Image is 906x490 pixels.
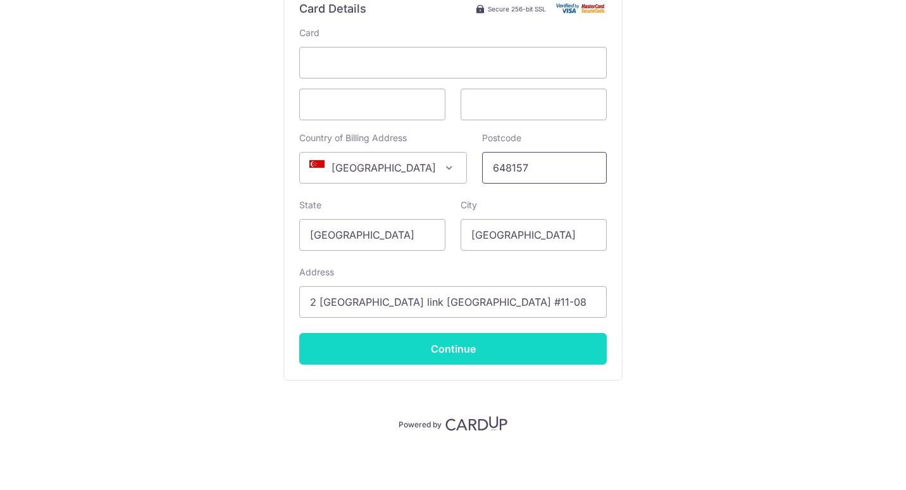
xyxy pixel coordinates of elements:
[482,132,521,144] label: Postcode
[300,153,466,183] span: Singapore
[461,199,477,211] label: City
[471,97,596,112] iframe: Secure card security code input frame
[299,27,320,39] label: Card
[299,333,607,365] input: Continue
[310,55,596,70] iframe: Secure card number input frame
[445,416,507,431] img: CardUp
[299,152,467,184] span: Singapore
[488,4,546,14] span: Secure 256-bit SSL
[299,132,407,144] label: Country of Billing Address
[556,3,607,14] img: Card secure
[310,97,435,112] iframe: Secure card expiration date input frame
[399,417,442,430] p: Powered by
[299,199,321,211] label: State
[299,1,366,16] h6: Card Details
[299,266,334,279] label: Address
[482,152,607,184] input: Example 123456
